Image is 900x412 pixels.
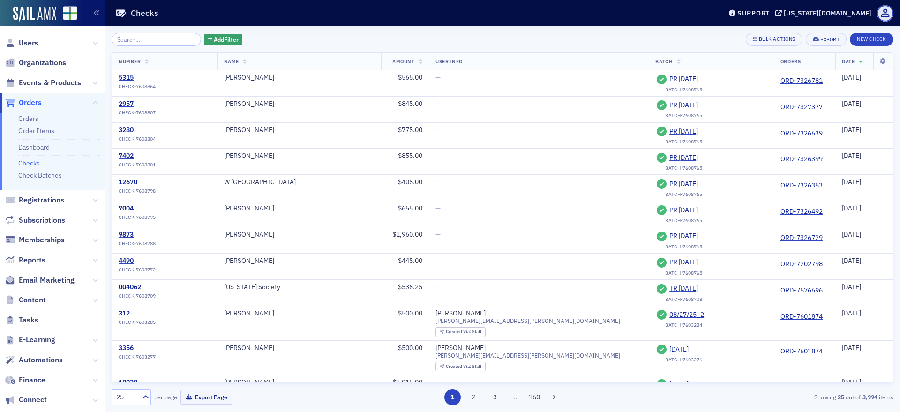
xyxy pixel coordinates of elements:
div: BATCH-7603284 [665,322,702,328]
div: BATCH-7608765 [665,244,702,250]
span: [DATE] [842,126,861,134]
a: 18029 [119,378,156,387]
span: [PERSON_NAME][EMAIL_ADDRESS][PERSON_NAME][DOMAIN_NAME] [435,352,620,359]
div: BATCH-7608765 [665,87,702,93]
a: Dashboard [18,143,50,151]
a: ORD-7326639 [780,129,823,138]
a: PR [DATE] [669,127,755,136]
span: [DATE] [842,73,861,82]
a: 7004 [119,204,156,213]
div: Created Via: Staff [435,327,486,337]
a: ORD-7327377 [780,103,823,112]
a: Events & Products [5,78,81,88]
strong: 25 [836,393,846,401]
a: Checks [18,159,40,167]
div: BATCH-7608765 [665,112,702,119]
span: Registrations [19,195,64,205]
a: ORD-7326353 [780,181,823,190]
a: 312 [119,309,156,318]
span: Orders [780,58,801,65]
a: ORD-7326492 [780,208,823,216]
div: W [GEOGRAPHIC_DATA] [224,178,375,187]
span: $445.00 [398,256,422,265]
span: [DATE] [669,345,755,354]
a: [PERSON_NAME] [435,309,486,318]
span: PR [DATE] [669,154,755,162]
span: — [435,204,441,212]
span: Name [224,58,239,65]
span: [PERSON_NAME][EMAIL_ADDRESS][PERSON_NAME][DOMAIN_NAME] [435,317,620,324]
div: BATCH-7608708 [665,296,702,302]
div: BATCH-7608765 [665,270,702,276]
div: [PERSON_NAME] [224,74,375,82]
span: Users [19,38,38,48]
a: Check Batches [18,171,62,180]
div: [PERSON_NAME] [224,231,375,239]
button: 3 [487,389,503,405]
a: 3280 [119,126,156,135]
div: [PERSON_NAME] [224,126,375,135]
span: PR [DATE] [669,101,755,110]
span: Add Filter [214,35,239,44]
span: Automations [19,355,63,365]
a: Memberships [5,235,65,245]
div: [PERSON_NAME] [224,204,375,213]
div: 5315 [119,74,156,82]
div: 25 [116,392,137,402]
button: [US_STATE][DOMAIN_NAME] [775,10,875,16]
span: CHECK-7608804 [119,136,156,142]
div: BATCH-7608765 [665,217,702,224]
a: Order Items [18,127,54,135]
span: Subscriptions [19,215,65,225]
span: — [435,126,441,134]
button: 1 [444,389,461,405]
div: 7402 [119,152,156,160]
span: Connect [19,395,47,405]
span: CHECK-7603285 [119,319,156,325]
a: ORD-7601874 [780,313,823,321]
span: E-Learning [19,335,55,345]
a: PR [DATE] [669,206,755,215]
span: Profile [877,5,893,22]
span: TR [DATE] [669,285,755,293]
a: Registrations [5,195,64,205]
span: [DATE] [842,178,861,186]
span: … [508,393,521,401]
span: [DATE] [842,344,861,352]
span: CHECK-7608798 [119,188,156,194]
a: Organizations [5,58,66,68]
span: [DATE] [842,204,861,212]
a: New Check [850,34,893,43]
a: PR [DATE] [669,232,755,240]
span: — [435,73,441,82]
input: Search… [112,33,201,46]
span: $565.00 [398,73,422,82]
span: $845.00 [398,99,422,108]
span: Organizations [19,58,66,68]
span: — [435,256,441,265]
button: New Check [850,33,893,46]
div: 2957 [119,100,156,108]
span: CHECK-7608709 [119,293,156,299]
span: Amount [392,58,414,65]
span: [DATE] [842,309,861,317]
div: Export [820,37,840,42]
span: Number [119,58,141,65]
button: Bulk Actions [746,33,802,46]
a: 4490 [119,257,156,265]
span: $655.00 [398,204,422,212]
div: [PERSON_NAME] [224,257,375,265]
span: — [435,99,441,108]
img: SailAMX [13,7,56,22]
a: Connect [5,395,47,405]
a: [DATE] PR [669,380,755,389]
div: [PERSON_NAME] [224,309,375,318]
div: Showing out of items [639,393,893,401]
span: $536.25 [398,283,422,291]
a: 12670 [119,178,156,187]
